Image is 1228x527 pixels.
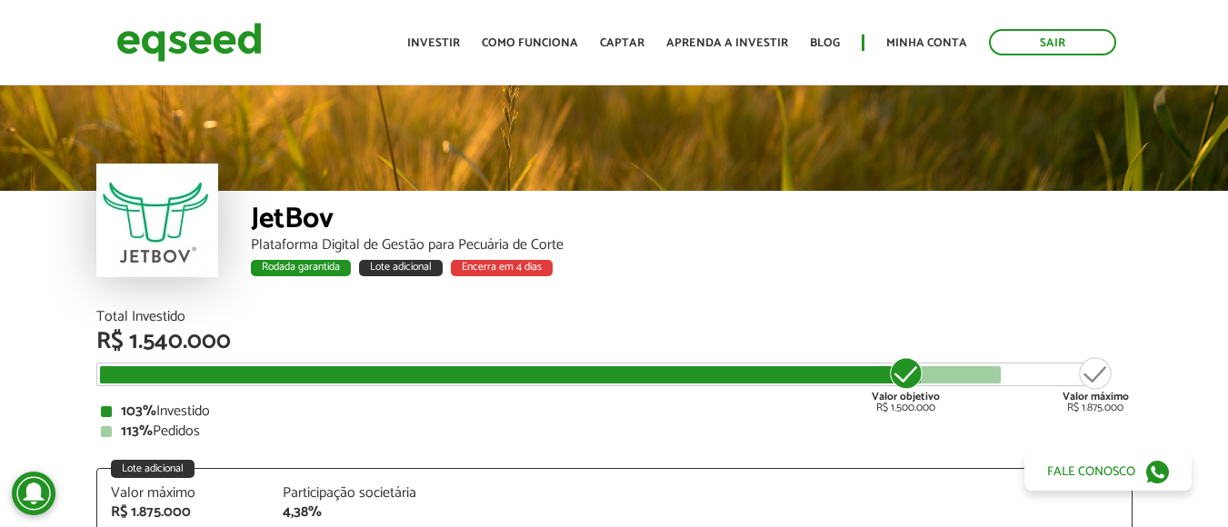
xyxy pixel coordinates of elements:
div: R$ 1.500.000 [872,355,940,413]
a: Blog [810,37,840,49]
div: JetBov [251,204,1133,238]
strong: 113% [121,419,153,443]
div: R$ 1.875.000 [1063,355,1129,413]
strong: Valor máximo [1063,388,1129,405]
div: Pedidos [101,424,1128,439]
a: Aprenda a investir [666,37,788,49]
div: Lote adicional [111,460,195,478]
div: 4,38% [283,505,428,520]
strong: Valor objetivo [872,388,940,405]
div: Participação societária [283,486,428,501]
a: Minha conta [886,37,967,49]
div: R$ 1.875.000 [111,505,256,520]
div: Rodada garantida [251,260,351,276]
div: Lote adicional [359,260,443,276]
a: Captar [600,37,644,49]
div: Encerra em 4 dias [451,260,553,276]
strong: 103% [121,399,156,423]
div: Plataforma Digital de Gestão para Pecuária de Corte [251,238,1133,253]
a: Como funciona [482,37,578,49]
a: Sair [989,29,1116,55]
div: Total Investido [96,310,1133,324]
div: Valor máximo [111,486,256,501]
img: EqSeed [116,18,262,66]
a: Investir [407,37,460,49]
div: Investido [101,404,1128,419]
div: R$ 1.540.000 [96,330,1133,353]
a: Fale conosco [1024,452,1192,491]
